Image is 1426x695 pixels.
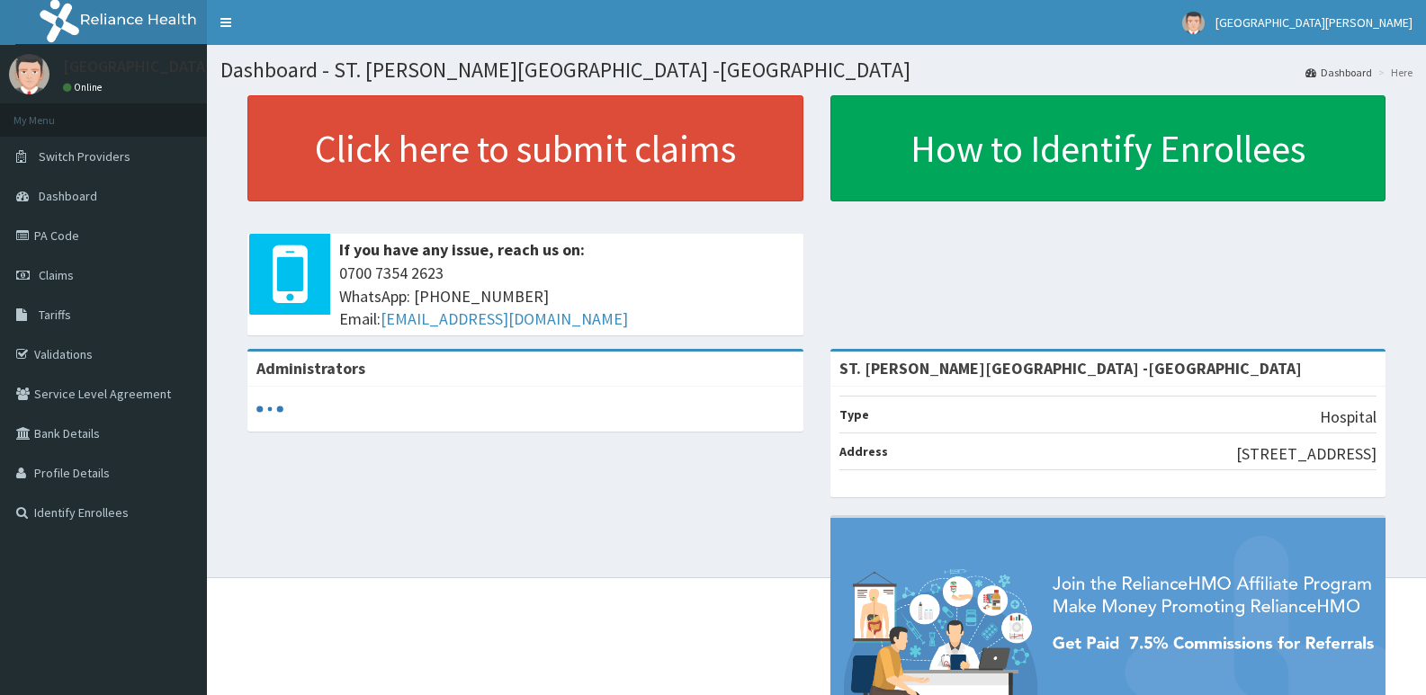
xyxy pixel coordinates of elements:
span: Dashboard [39,188,97,204]
span: Switch Providers [39,148,130,165]
b: If you have any issue, reach us on: [339,239,585,260]
span: Claims [39,267,74,283]
b: Type [839,406,869,423]
img: User Image [9,54,49,94]
strong: ST. [PERSON_NAME][GEOGRAPHIC_DATA] -[GEOGRAPHIC_DATA] [839,358,1302,379]
h1: Dashboard - ST. [PERSON_NAME][GEOGRAPHIC_DATA] -[GEOGRAPHIC_DATA] [220,58,1413,82]
p: [GEOGRAPHIC_DATA][PERSON_NAME] [63,58,329,75]
span: Tariffs [39,307,71,323]
span: [GEOGRAPHIC_DATA][PERSON_NAME] [1215,14,1413,31]
a: [EMAIL_ADDRESS][DOMAIN_NAME] [381,308,628,329]
p: Hospital [1320,405,1377,429]
a: Online [63,81,106,94]
span: 0700 7354 2623 WhatsApp: [PHONE_NUMBER] Email: [339,262,794,331]
a: Click here to submit claims [247,95,803,201]
a: How to Identify Enrollees [830,95,1386,201]
img: User Image [1182,12,1205,34]
p: [STREET_ADDRESS] [1236,442,1377,466]
li: Here [1374,65,1413,80]
b: Address [839,443,888,459]
a: Dashboard [1305,65,1372,80]
svg: audio-loading [256,396,283,423]
b: Administrators [256,358,365,379]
